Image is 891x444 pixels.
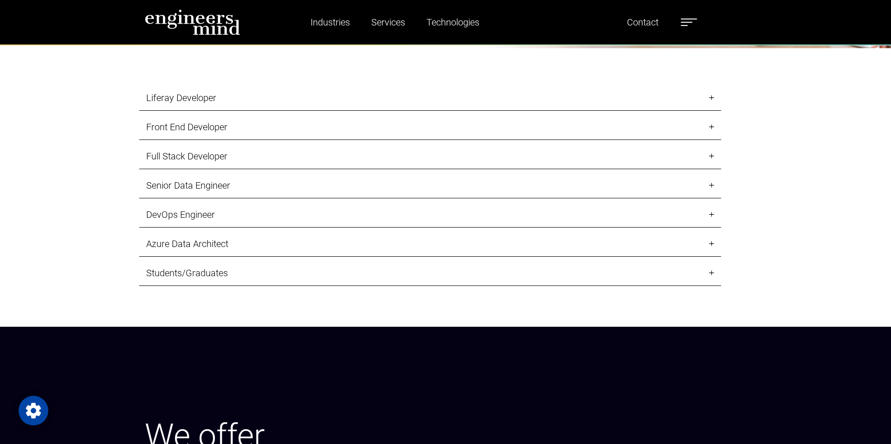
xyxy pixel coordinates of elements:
[368,12,409,33] a: Services
[145,9,240,35] img: logo
[307,12,354,33] a: Industries
[139,144,721,169] a: Full Stack Developer
[623,12,662,33] a: Contact
[423,12,483,33] a: Technologies
[139,85,721,111] a: Liferay Developer
[139,231,721,257] a: Azure Data Architect
[139,260,721,286] a: Students/Graduates
[139,114,721,140] a: Front End Developer
[139,173,721,198] a: Senior Data Engineer
[139,202,721,228] a: DevOps Engineer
